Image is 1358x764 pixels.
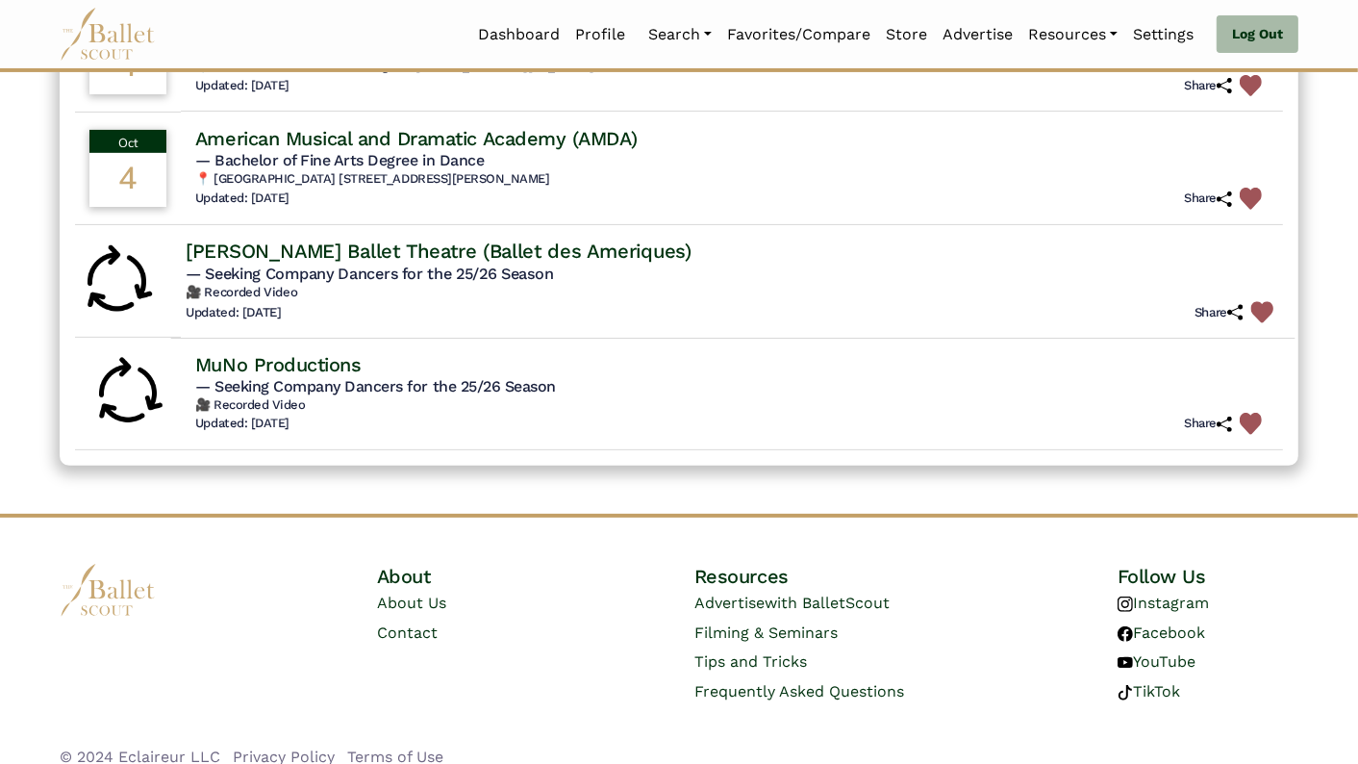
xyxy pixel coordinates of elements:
[935,14,1020,55] a: Advertise
[377,594,446,612] a: About Us
[89,130,166,153] div: Oct
[195,416,289,432] h6: Updated: [DATE]
[195,191,289,207] h6: Updated: [DATE]
[186,264,553,282] span: — Seeking Company Dancers for the 25/26 Season
[1184,191,1232,207] h6: Share
[567,14,633,55] a: Profile
[694,624,838,642] a: Filming & Seminars
[1118,594,1209,612] a: Instagram
[1118,655,1133,671] img: youtube logo
[719,14,878,55] a: Favorites/Compare
[694,594,890,612] a: Advertisewith BalletScout
[377,564,558,589] h4: About
[186,303,282,319] h6: Updated: [DATE]
[470,14,567,55] a: Dashboard
[89,153,166,207] div: 4
[1118,682,1180,700] a: TikTok
[641,14,719,55] a: Search
[186,239,692,265] h4: [PERSON_NAME] Ballet Theatre (Ballet des Ameriques)
[1184,416,1232,432] h6: Share
[195,126,638,151] h4: American Musical and Dramatic Academy (AMDA)
[195,78,289,94] h6: Updated: [DATE]
[1118,564,1298,589] h4: Follow Us
[1195,303,1244,319] h6: Share
[78,242,157,320] img: Rolling Audition
[195,171,1269,188] h6: 📍 [GEOGRAPHIC_DATA] [STREET_ADDRESS][PERSON_NAME]
[186,284,1280,300] h6: 🎥 Recorded Video
[765,594,890,612] span: with BalletScout
[195,151,484,169] span: — Bachelor of Fine Arts Degree in Dance
[878,14,935,55] a: Store
[1118,624,1205,642] a: Facebook
[1184,78,1232,94] h6: Share
[1118,652,1195,671] a: YouTube
[89,355,166,432] img: Rolling Audition
[195,397,1269,414] h6: 🎥 Recorded Video
[1020,14,1125,55] a: Resources
[60,564,156,617] img: logo
[195,352,361,377] h4: MuNo Productions
[1217,15,1298,54] a: Log Out
[1118,597,1133,612] img: instagram logo
[1125,14,1201,55] a: Settings
[1118,685,1133,700] img: tiktok logo
[1118,626,1133,642] img: facebook logo
[195,377,556,395] span: — Seeking Company Dancers for the 25/26 Season
[694,682,904,700] a: Frequently Asked Questions
[694,564,981,589] h4: Resources
[377,624,438,642] a: Contact
[694,652,807,671] a: Tips and Tricks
